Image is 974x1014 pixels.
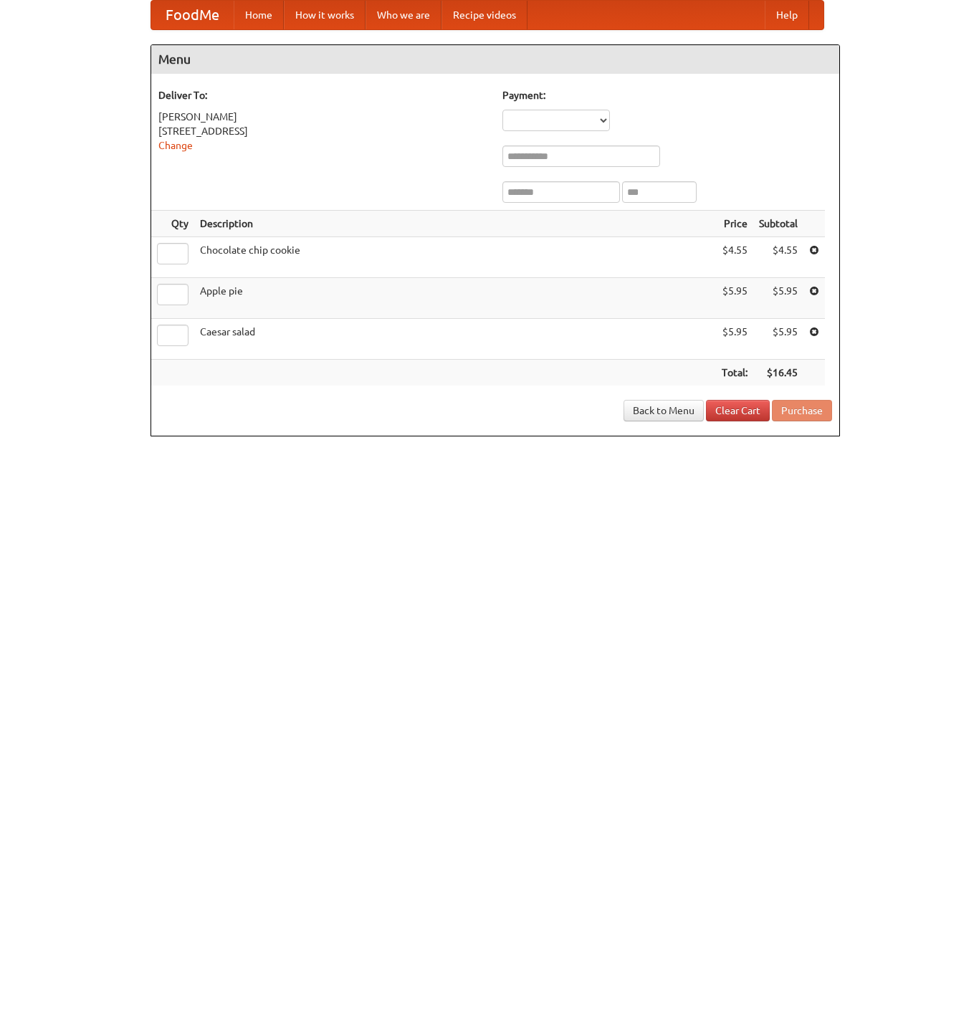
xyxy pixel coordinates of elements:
[753,278,803,319] td: $5.95
[194,237,716,278] td: Chocolate chip cookie
[765,1,809,29] a: Help
[284,1,366,29] a: How it works
[194,319,716,360] td: Caesar salad
[753,237,803,278] td: $4.55
[716,360,753,386] th: Total:
[151,45,839,74] h4: Menu
[716,319,753,360] td: $5.95
[151,211,194,237] th: Qty
[151,1,234,29] a: FoodMe
[441,1,527,29] a: Recipe videos
[772,400,832,421] button: Purchase
[706,400,770,421] a: Clear Cart
[366,1,441,29] a: Who we are
[234,1,284,29] a: Home
[158,88,488,102] h5: Deliver To:
[624,400,704,421] a: Back to Menu
[716,211,753,237] th: Price
[158,140,193,151] a: Change
[716,237,753,278] td: $4.55
[502,88,832,102] h5: Payment:
[194,278,716,319] td: Apple pie
[158,124,488,138] div: [STREET_ADDRESS]
[194,211,716,237] th: Description
[753,319,803,360] td: $5.95
[716,278,753,319] td: $5.95
[753,211,803,237] th: Subtotal
[753,360,803,386] th: $16.45
[158,110,488,124] div: [PERSON_NAME]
